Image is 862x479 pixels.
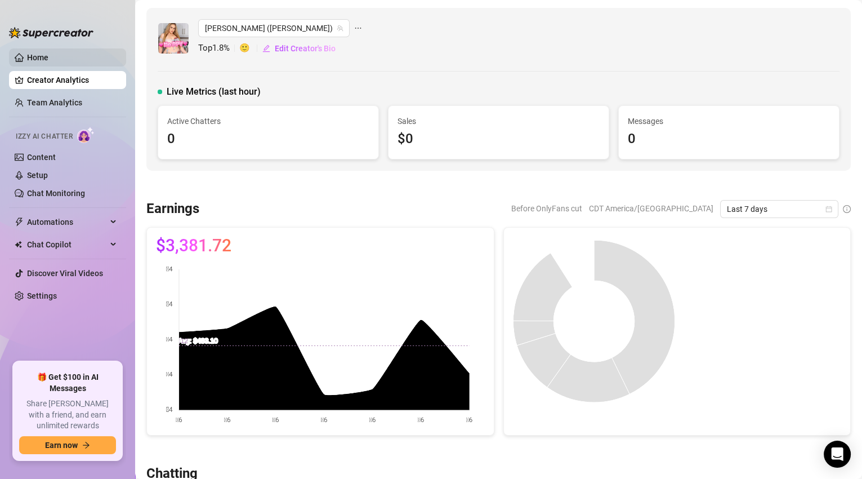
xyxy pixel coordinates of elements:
[205,20,343,37] span: Vanessas (vanessavippage)
[354,19,362,37] span: ellipsis
[27,171,48,180] a: Setup
[824,441,851,468] div: Open Intercom Messenger
[27,153,56,162] a: Content
[825,206,832,212] span: calendar
[511,200,582,217] span: Before OnlyFans cut
[158,23,189,54] img: Vanessas
[262,45,270,52] span: edit
[397,115,600,127] span: Sales
[19,398,116,432] span: Share [PERSON_NAME] with a friend, and earn unlimited rewards
[9,27,93,38] img: logo-BBDzfeDw.svg
[82,441,90,449] span: arrow-right
[275,44,336,53] span: Edit Creator's Bio
[27,53,48,62] a: Home
[167,128,369,150] div: 0
[198,42,239,55] span: Top 1.8 %
[337,25,343,32] span: team
[19,436,116,454] button: Earn nowarrow-right
[262,39,336,57] button: Edit Creator's Bio
[397,128,600,150] div: $0
[15,218,24,227] span: thunderbolt
[16,131,73,142] span: Izzy AI Chatter
[27,98,82,107] a: Team Analytics
[589,200,713,217] span: CDT America/[GEOGRAPHIC_DATA]
[27,269,103,278] a: Discover Viral Videos
[727,201,832,218] span: Last 7 days
[15,241,22,249] img: Chat Copilot
[628,115,830,127] span: Messages
[45,441,78,450] span: Earn now
[27,189,85,198] a: Chat Monitoring
[146,200,199,218] h3: Earnings
[27,71,117,89] a: Creator Analytics
[239,42,262,55] span: 🙂
[628,128,830,150] div: 0
[167,85,261,99] span: Live Metrics (last hour)
[19,372,116,394] span: 🎁 Get $100 in AI Messages
[27,213,107,231] span: Automations
[167,115,369,127] span: Active Chatters
[77,127,95,143] img: AI Chatter
[27,291,57,300] a: Settings
[156,237,231,255] span: $3,381.72
[843,205,851,213] span: info-circle
[27,236,107,254] span: Chat Copilot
